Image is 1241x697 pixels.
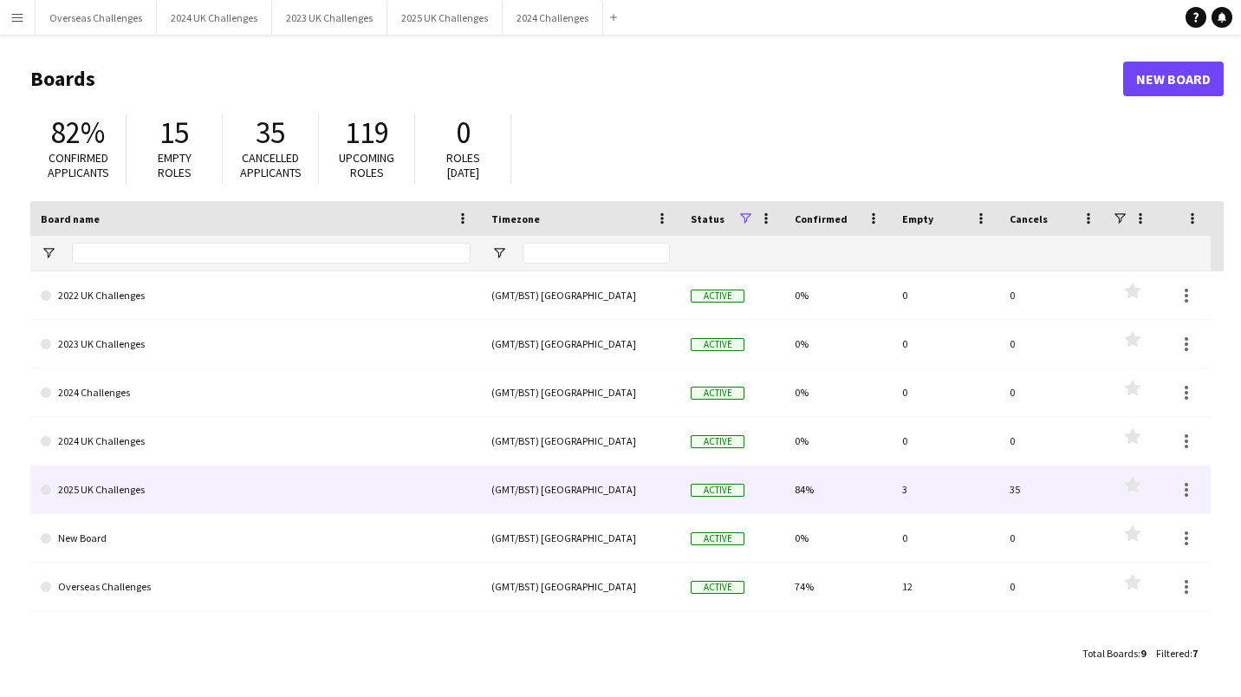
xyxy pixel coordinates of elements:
[691,212,724,225] span: Status
[41,466,471,514] a: 2025 UK Challenges
[784,417,892,465] div: 0%
[1156,636,1198,670] div: :
[41,320,471,368] a: 2023 UK Challenges
[999,271,1107,319] div: 0
[1082,647,1138,660] span: Total Boards
[691,484,744,497] span: Active
[41,417,471,466] a: 2024 UK Challenges
[41,271,471,320] a: 2022 UK Challenges
[691,290,744,303] span: Active
[784,514,892,562] div: 0%
[892,417,999,465] div: 0
[41,514,471,563] a: New Board
[481,514,680,562] div: (GMT/BST) [GEOGRAPHIC_DATA]
[1140,647,1146,660] span: 9
[784,466,892,513] div: 84%
[691,532,744,545] span: Active
[41,563,471,611] a: Overseas Challenges
[999,417,1107,465] div: 0
[491,245,507,261] button: Open Filter Menu
[691,581,744,594] span: Active
[691,338,744,351] span: Active
[784,271,892,319] div: 0%
[892,271,999,319] div: 0
[784,320,892,368] div: 0%
[481,320,680,368] div: (GMT/BST) [GEOGRAPHIC_DATA]
[240,150,302,180] span: Cancelled applicants
[999,514,1107,562] div: 0
[999,368,1107,416] div: 0
[1156,647,1190,660] span: Filtered
[387,1,503,35] button: 2025 UK Challenges
[159,114,189,152] span: 15
[1010,212,1048,225] span: Cancels
[158,150,192,180] span: Empty roles
[1082,636,1146,670] div: :
[256,114,285,152] span: 35
[446,150,480,180] span: Roles [DATE]
[902,212,933,225] span: Empty
[72,243,471,264] input: Board name Filter Input
[892,320,999,368] div: 0
[481,466,680,513] div: (GMT/BST) [GEOGRAPHIC_DATA]
[481,563,680,610] div: (GMT/BST) [GEOGRAPHIC_DATA]
[481,368,680,416] div: (GMT/BST) [GEOGRAPHIC_DATA]
[691,387,744,400] span: Active
[41,368,471,417] a: 2024 Challenges
[503,1,603,35] button: 2024 Challenges
[784,563,892,610] div: 74%
[892,368,999,416] div: 0
[892,514,999,562] div: 0
[999,563,1107,610] div: 0
[1123,62,1224,96] a: New Board
[157,1,272,35] button: 2024 UK Challenges
[999,320,1107,368] div: 0
[999,466,1107,513] div: 35
[795,212,848,225] span: Confirmed
[339,150,394,180] span: Upcoming roles
[491,212,540,225] span: Timezone
[481,417,680,465] div: (GMT/BST) [GEOGRAPHIC_DATA]
[36,1,157,35] button: Overseas Challenges
[456,114,471,152] span: 0
[30,66,1123,92] h1: Boards
[481,271,680,319] div: (GMT/BST) [GEOGRAPHIC_DATA]
[691,435,744,448] span: Active
[51,114,105,152] span: 82%
[892,466,999,513] div: 3
[784,368,892,416] div: 0%
[345,114,389,152] span: 119
[48,150,109,180] span: Confirmed applicants
[892,563,999,610] div: 12
[41,212,100,225] span: Board name
[272,1,387,35] button: 2023 UK Challenges
[41,245,56,261] button: Open Filter Menu
[1192,647,1198,660] span: 7
[523,243,670,264] input: Timezone Filter Input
